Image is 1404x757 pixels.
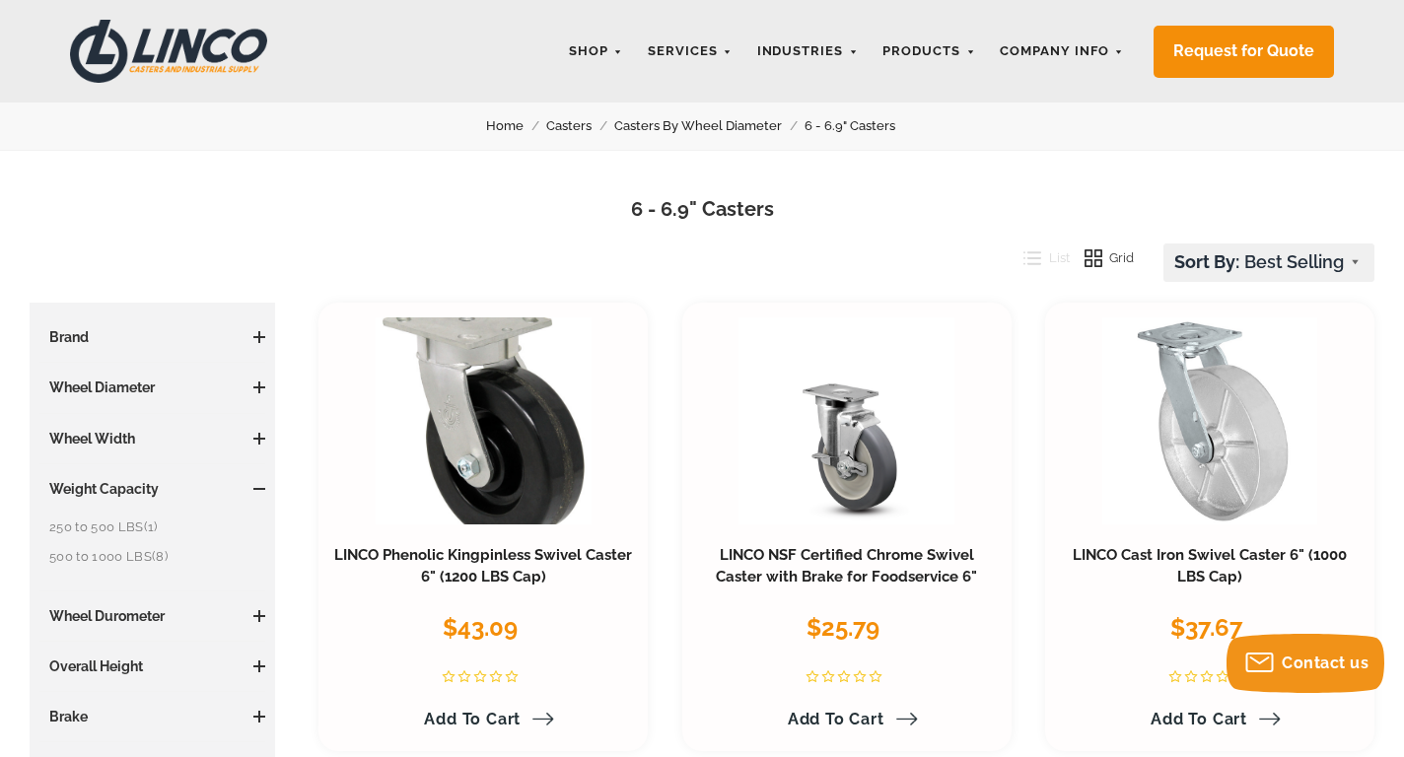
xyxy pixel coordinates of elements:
[747,33,869,71] a: Industries
[873,33,985,71] a: Products
[716,546,977,585] a: LINCO NSF Certified Chrome Swivel Caster with Brake for Foodservice 6"
[39,656,265,676] h3: Overall Height
[776,703,918,736] a: Add to Cart
[638,33,742,71] a: Services
[614,115,805,137] a: Casters By Wheel Diameter
[805,115,918,137] a: 6 - 6.9" Casters
[70,20,267,83] img: LINCO CASTERS & INDUSTRIAL SUPPLY
[1009,243,1070,273] button: List
[788,710,884,728] span: Add to Cart
[39,327,265,347] h3: Brand
[152,549,168,564] span: (8)
[39,378,265,397] h3: Wheel Diameter
[1170,613,1242,642] span: $37.67
[1282,654,1369,672] span: Contact us
[412,703,554,736] a: Add to Cart
[334,546,632,585] a: LINCO Phenolic Kingpinless Swivel Caster 6" (1200 LBS Cap)
[1227,634,1384,693] button: Contact us
[1139,703,1281,736] a: Add to Cart
[49,516,265,538] a: 250 to 500 LBS(1)
[990,33,1134,71] a: Company Info
[546,115,614,137] a: Casters
[144,519,158,534] span: (1)
[807,613,879,642] span: $25.79
[443,613,518,642] span: $43.09
[1154,26,1334,78] a: Request for Quote
[39,707,265,726] h3: Brake
[1073,546,1347,585] a: LINCO Cast Iron Swivel Caster 6" (1000 LBS Cap)
[30,195,1374,224] h1: 6 - 6.9" Casters
[424,710,521,728] span: Add to Cart
[39,479,265,499] h3: Weight Capacity
[486,115,546,137] a: Home
[559,33,633,71] a: Shop
[49,546,265,568] a: 500 to 1000 LBS(8)
[39,606,265,626] h3: Wheel Durometer
[39,429,265,448] h3: Wheel Width
[1151,710,1247,728] span: Add to Cart
[1070,243,1135,273] button: Grid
